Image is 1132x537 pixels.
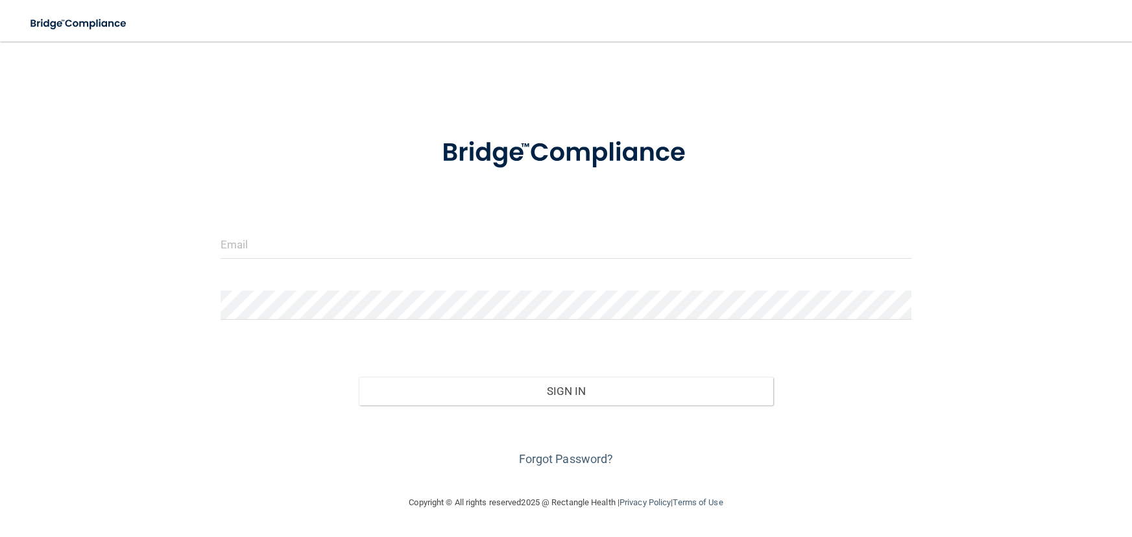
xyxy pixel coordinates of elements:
[673,497,723,507] a: Terms of Use
[330,482,803,523] div: Copyright © All rights reserved 2025 @ Rectangle Health | |
[359,377,773,405] button: Sign In
[19,10,139,37] img: bridge_compliance_login_screen.278c3ca4.svg
[519,452,614,466] a: Forgot Password?
[415,119,717,187] img: bridge_compliance_login_screen.278c3ca4.svg
[221,230,912,259] input: Email
[620,497,671,507] a: Privacy Policy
